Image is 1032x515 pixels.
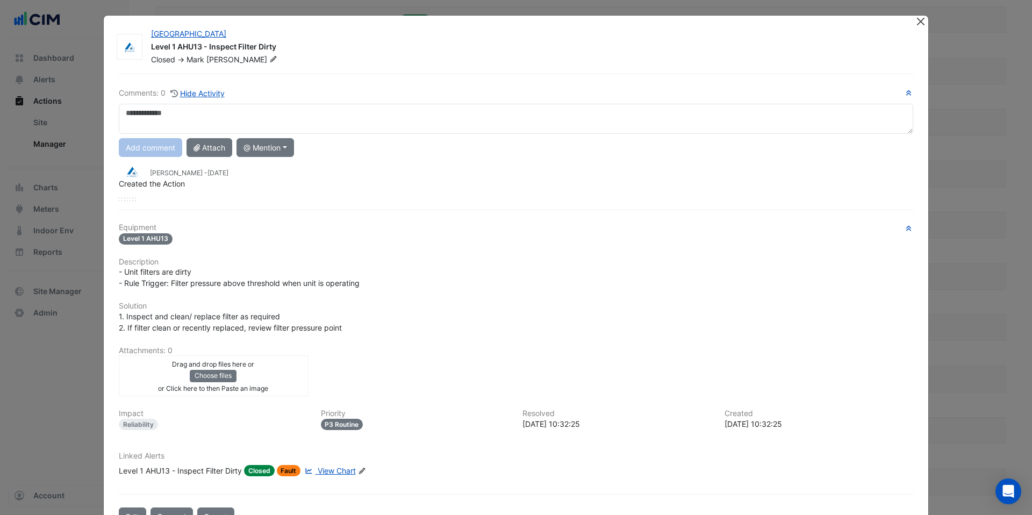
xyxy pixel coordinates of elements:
[177,55,184,64] span: ->
[187,138,232,157] button: Attach
[119,166,146,178] img: Airmaster Australia
[119,465,242,476] div: Level 1 AHU13 - Inspect Filter Dirty
[725,409,914,418] h6: Created
[725,418,914,430] div: [DATE] 10:32:25
[119,346,913,355] h6: Attachments: 0
[318,466,356,475] span: View Chart
[151,41,902,54] div: Level 1 AHU13 - Inspect Filter Dirty
[321,409,510,418] h6: Priority
[119,409,308,418] h6: Impact
[119,302,913,311] h6: Solution
[119,179,185,188] span: Created the Action
[119,223,913,232] h6: Equipment
[158,384,268,392] small: or Click here to then Paste an image
[522,418,712,430] div: [DATE] 10:32:25
[915,16,926,27] button: Close
[150,168,228,178] small: [PERSON_NAME] -
[119,267,360,288] span: - Unit filters are dirty - Rule Trigger: Filter pressure above threshold when unit is operating
[187,55,204,64] span: Mark
[207,169,228,177] span: 2025-06-12 10:32:25
[277,465,301,476] span: Fault
[119,419,158,430] div: Reliability
[119,87,225,99] div: Comments: 0
[358,467,366,475] fa-icon: Edit Linked Alerts
[522,409,712,418] h6: Resolved
[117,42,142,53] img: Airmaster Australia
[119,452,913,461] h6: Linked Alerts
[995,478,1021,504] div: Open Intercom Messenger
[172,360,254,368] small: Drag and drop files here or
[170,87,225,99] button: Hide Activity
[236,138,294,157] button: @ Mention
[244,465,275,476] span: Closed
[151,55,175,64] span: Closed
[190,370,236,382] button: Choose files
[119,312,342,332] span: 1. Inspect and clean/ replace filter as required 2. If filter clean or recently replaced, review ...
[151,29,226,38] a: [GEOGRAPHIC_DATA]
[303,465,355,476] a: View Chart
[321,419,363,430] div: P3 Routine
[119,233,173,245] span: Level 1 AHU13
[206,54,279,65] span: [PERSON_NAME]
[119,257,913,267] h6: Description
